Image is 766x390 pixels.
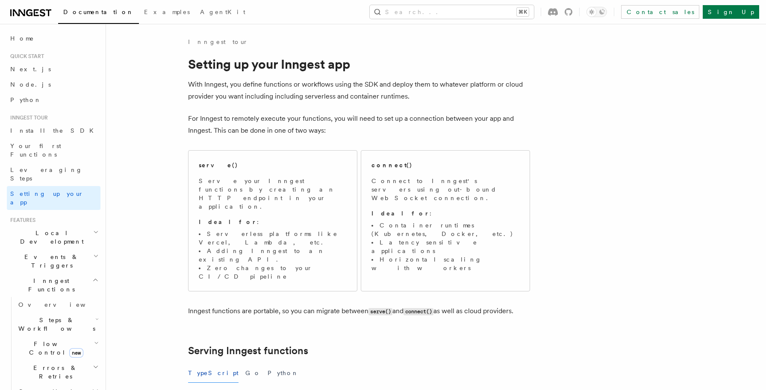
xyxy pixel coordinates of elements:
[188,305,530,317] p: Inngest functions are portable, so you can migrate between and as well as cloud providers.
[7,31,100,46] a: Home
[7,123,100,138] a: Install the SDK
[371,238,519,255] li: Latency sensitive applications
[368,308,392,315] code: serve()
[10,166,82,182] span: Leveraging Steps
[139,3,195,23] a: Examples
[199,247,347,264] li: Adding Inngest to an existing API.
[7,253,93,270] span: Events & Triggers
[15,364,93,381] span: Errors & Retries
[361,150,530,291] a: connect()Connect to Inngest's servers using out-bound WebSocket connection.Ideal for:Container ru...
[7,77,100,92] a: Node.js
[10,34,34,43] span: Home
[15,312,100,336] button: Steps & Workflows
[586,7,607,17] button: Toggle dark mode
[7,229,93,246] span: Local Development
[268,364,299,383] button: Python
[188,56,530,72] h1: Setting up your Inngest app
[245,364,261,383] button: Go
[58,3,139,24] a: Documentation
[199,264,347,281] li: Zero changes to your CI/CD pipeline
[144,9,190,15] span: Examples
[7,273,100,297] button: Inngest Functions
[188,364,239,383] button: TypeScript
[370,5,534,19] button: Search...⌘K
[703,5,759,19] a: Sign Up
[18,301,106,308] span: Overview
[371,161,412,169] h2: connect()
[7,53,44,60] span: Quick start
[7,249,100,273] button: Events & Triggers
[15,340,94,357] span: Flow Control
[7,162,100,186] a: Leveraging Steps
[10,66,51,73] span: Next.js
[199,177,347,211] p: Serve your Inngest functions by creating an HTTP endpoint in your application.
[371,209,519,218] p: :
[7,225,100,249] button: Local Development
[7,92,100,108] a: Python
[7,217,35,224] span: Features
[10,81,51,88] span: Node.js
[10,190,84,206] span: Setting up your app
[10,127,99,134] span: Install the SDK
[199,161,238,169] h2: serve()
[10,96,41,103] span: Python
[7,114,48,121] span: Inngest tour
[188,113,530,137] p: For Inngest to remotely execute your functions, you will need to set up a connection between your...
[7,276,92,294] span: Inngest Functions
[7,61,100,77] a: Next.js
[7,138,100,162] a: Your first Functions
[188,79,530,102] p: With Inngest, you define functions or workflows using the SDK and deploy them to whatever platfor...
[10,143,61,158] span: Your first Functions
[188,150,357,291] a: serve()Serve your Inngest functions by creating an HTTP endpoint in your application.Ideal for:Se...
[621,5,699,19] a: Contact sales
[371,210,430,217] strong: Ideal for
[15,360,100,384] button: Errors & Retries
[371,177,519,202] p: Connect to Inngest's servers using out-bound WebSocket connection.
[200,9,245,15] span: AgentKit
[199,218,257,225] strong: Ideal for
[15,336,100,360] button: Flow Controlnew
[7,186,100,210] a: Setting up your app
[371,221,519,238] li: Container runtimes (Kubernetes, Docker, etc.)
[15,316,95,333] span: Steps & Workflows
[69,348,83,358] span: new
[199,230,347,247] li: Serverless platforms like Vercel, Lambda, etc.
[371,255,519,272] li: Horizontal scaling with workers
[188,345,308,357] a: Serving Inngest functions
[517,8,529,16] kbd: ⌘K
[188,38,248,46] a: Inngest tour
[199,218,347,226] p: :
[195,3,250,23] a: AgentKit
[404,308,433,315] code: connect()
[15,297,100,312] a: Overview
[63,9,134,15] span: Documentation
